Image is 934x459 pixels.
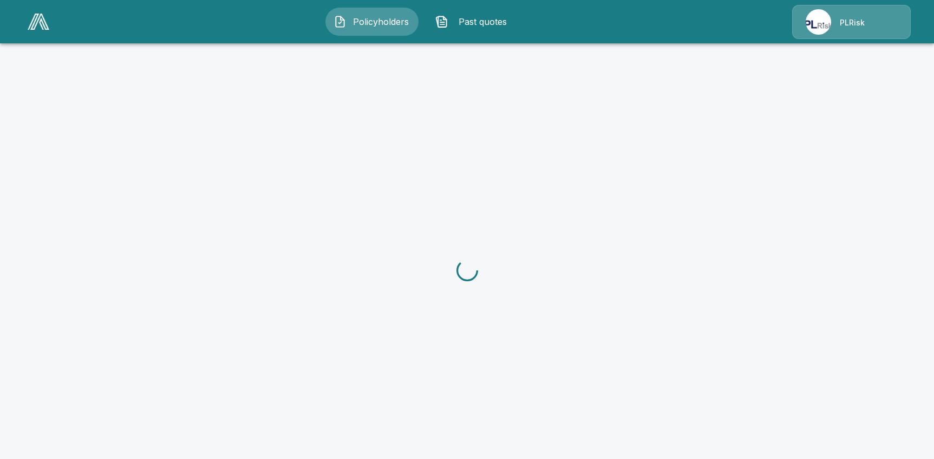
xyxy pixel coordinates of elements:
img: Policyholders Icon [334,15,347,28]
button: Past quotes IconPast quotes [427,8,520,36]
span: Policyholders [351,15,410,28]
button: Policyholders IconPolicyholders [325,8,419,36]
img: AA Logo [28,14,49,30]
img: Past quotes Icon [435,15,448,28]
span: Past quotes [453,15,512,28]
